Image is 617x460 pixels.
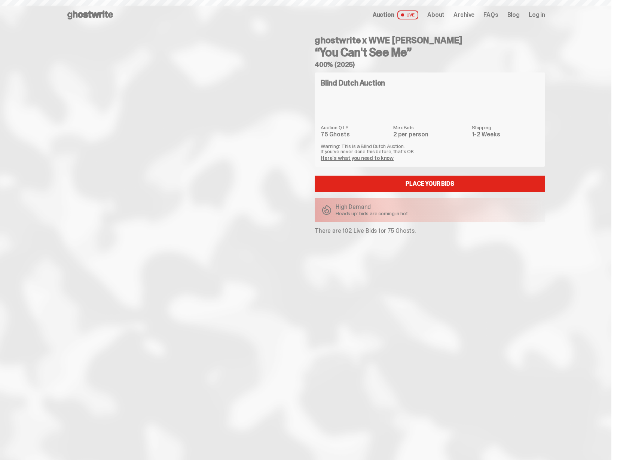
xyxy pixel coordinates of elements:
p: Warning: This is a Blind Dutch Auction. If you’ve never done this before, that’s OK. [321,143,539,154]
dt: Max Bids [393,125,467,130]
h5: 400% (2025) [315,61,545,68]
dd: 2 per person [393,132,467,138]
dd: 1-2 Weeks [472,132,539,138]
a: Auction LIVE [373,10,418,19]
h4: ghostwrite x WWE [PERSON_NAME] [315,36,545,45]
h4: Blind Dutch Auction [321,79,385,87]
a: Here's what you need to know [321,155,394,161]
p: Heads up: bids are coming in hot [336,211,408,216]
dt: Auction QTY [321,125,389,130]
p: High Demand [336,204,408,210]
a: Archive [453,12,474,18]
dt: Shipping [472,125,539,130]
p: There are 102 Live Bids for 75 Ghosts. [315,228,545,234]
dd: 75 Ghosts [321,132,389,138]
a: FAQs [483,12,498,18]
a: About [427,12,445,18]
span: Auction [373,12,394,18]
span: LIVE [397,10,419,19]
h3: “You Can't See Me” [315,46,545,58]
a: Place your Bids [315,176,545,192]
a: Blog [507,12,520,18]
a: Log in [529,12,545,18]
